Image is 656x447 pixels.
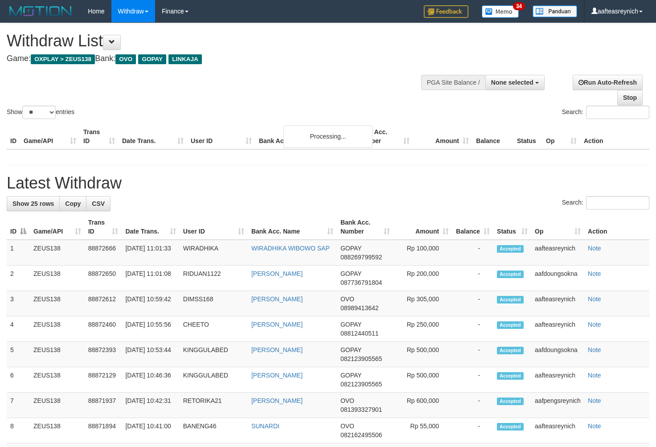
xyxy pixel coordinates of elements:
th: Bank Acc. Name [255,124,354,149]
td: - [452,418,493,443]
td: KINGGULABED [180,342,248,367]
td: 88871894 [85,418,122,443]
span: OXPLAY > ZEUS138 [31,54,95,64]
input: Search: [586,196,649,209]
td: 88872393 [85,342,122,367]
td: [DATE] 11:01:08 [122,266,179,291]
div: Processing... [283,125,373,148]
span: Accepted [497,245,524,253]
td: Rp 200,000 [394,266,452,291]
th: User ID [187,124,255,149]
td: [DATE] 10:59:42 [122,291,179,316]
span: None selected [491,79,533,86]
td: Rp 600,000 [394,393,452,418]
select: Showentries [22,106,56,119]
span: OVO [115,54,136,64]
td: aafteasreynich [531,316,584,342]
a: [PERSON_NAME] [251,321,303,328]
a: [PERSON_NAME] [251,295,303,303]
span: Accepted [497,271,524,278]
td: 88871937 [85,393,122,418]
td: Rp 305,000 [394,291,452,316]
td: 7 [7,393,30,418]
img: Feedback.jpg [424,5,468,18]
span: GOPAY [340,372,361,379]
th: Date Trans. [119,124,187,149]
td: 1 [7,240,30,266]
span: Copy 08989413642 to clipboard [340,304,379,312]
span: Accepted [497,423,524,431]
span: Copy 082123905565 to clipboard [340,381,382,388]
a: Note [588,245,601,252]
span: GOPAY [340,346,361,353]
td: [DATE] 10:53:44 [122,342,179,367]
td: ZEUS138 [30,393,85,418]
span: Copy [65,200,81,207]
td: ZEUS138 [30,291,85,316]
th: Op: activate to sort column ascending [531,214,584,240]
td: ZEUS138 [30,316,85,342]
span: Copy 081393327901 to clipboard [340,406,382,413]
a: Note [588,270,601,277]
span: OVO [340,422,354,430]
th: Bank Acc. Number: activate to sort column ascending [337,214,394,240]
td: RETORIKA21 [180,393,248,418]
td: 88872666 [85,240,122,266]
a: Show 25 rows [7,196,60,211]
td: aafteasreynich [531,291,584,316]
button: None selected [485,75,545,90]
td: aafdoungsokna [531,342,584,367]
a: Note [588,321,601,328]
th: Balance: activate to sort column ascending [452,214,493,240]
td: 88872612 [85,291,122,316]
span: OVO [340,397,354,404]
span: Copy 087736791804 to clipboard [340,279,382,286]
td: [DATE] 11:01:33 [122,240,179,266]
a: [PERSON_NAME] [251,397,303,404]
td: WIRADHIKA [180,240,248,266]
th: Bank Acc. Name: activate to sort column ascending [248,214,337,240]
th: Trans ID: activate to sort column ascending [85,214,122,240]
td: 3 [7,291,30,316]
span: Accepted [497,398,524,405]
th: ID [7,124,20,149]
th: Action [584,214,649,240]
label: Show entries [7,106,74,119]
span: Accepted [497,296,524,303]
label: Search: [562,196,649,209]
td: Rp 55,000 [394,418,452,443]
a: [PERSON_NAME] [251,346,303,353]
span: GOPAY [340,270,361,277]
th: Status: activate to sort column ascending [493,214,531,240]
td: 88872650 [85,266,122,291]
th: Status [513,124,542,149]
img: Button%20Memo.svg [482,5,519,18]
span: CSV [92,200,105,207]
td: - [452,367,493,393]
td: 4 [7,316,30,342]
h1: Withdraw List [7,32,428,50]
td: - [452,240,493,266]
td: 2 [7,266,30,291]
th: Amount [413,124,472,149]
td: aafteasreynich [531,240,584,266]
span: GOPAY [340,321,361,328]
td: [DATE] 10:55:56 [122,316,179,342]
td: - [452,316,493,342]
td: Rp 500,000 [394,367,452,393]
input: Search: [586,106,649,119]
span: Accepted [497,321,524,329]
td: RIDUAN1122 [180,266,248,291]
span: GOPAY [138,54,166,64]
td: [DATE] 10:42:31 [122,393,179,418]
a: WIRADHIKA WIBOWO SAP [251,245,330,252]
h1: Latest Withdraw [7,174,649,192]
td: 6 [7,367,30,393]
span: Copy 082162495506 to clipboard [340,431,382,439]
a: Copy [59,196,86,211]
th: Action [580,124,649,149]
td: ZEUS138 [30,367,85,393]
a: Note [588,397,601,404]
span: Copy 088269799592 to clipboard [340,254,382,261]
th: Date Trans.: activate to sort column ascending [122,214,179,240]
